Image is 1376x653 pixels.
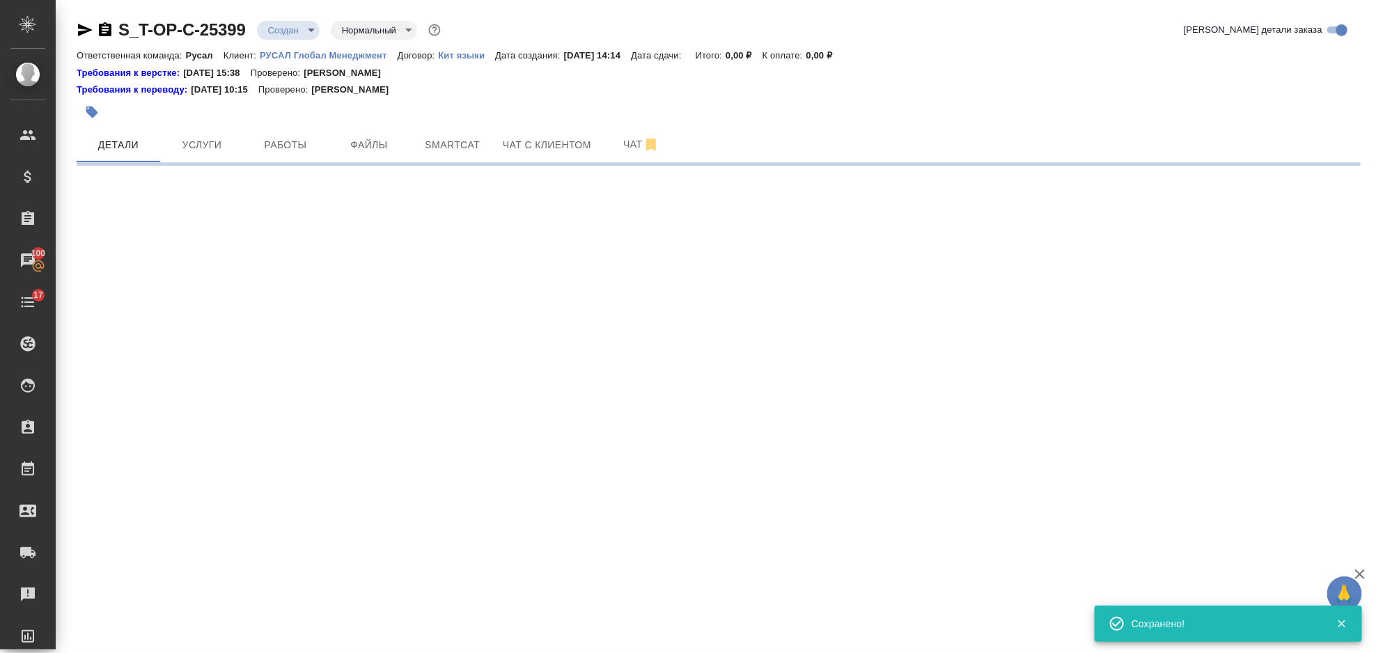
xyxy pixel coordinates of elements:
[191,83,258,97] p: [DATE] 10:15
[1327,576,1362,611] button: 🙏
[503,136,591,154] span: Чат с клиентом
[398,50,439,61] p: Договор:
[97,22,114,38] button: Скопировать ссылку
[169,136,235,154] span: Услуги
[304,66,391,80] p: [PERSON_NAME]
[1333,579,1357,608] span: 🙏
[696,50,726,61] p: Итого:
[264,24,303,36] button: Создан
[331,21,417,40] div: Создан
[224,50,260,61] p: Клиент:
[85,136,152,154] span: Детали
[25,288,52,302] span: 17
[564,50,632,61] p: [DATE] 14:14
[77,66,183,80] a: Требования к верстке:
[3,285,52,320] a: 17
[763,50,806,61] p: К оплате:
[726,50,763,61] p: 0,00 ₽
[77,22,93,38] button: Скопировать ссылку для ЯМессенджера
[77,83,191,97] a: Требования к переводу:
[77,97,107,127] button: Добавить тэг
[257,21,320,40] div: Создан
[183,66,251,80] p: [DATE] 15:38
[425,21,444,39] button: Доп статусы указывают на важность/срочность заказа
[338,24,400,36] button: Нормальный
[608,136,675,153] span: Чат
[806,50,843,61] p: 0,00 ₽
[3,243,52,278] a: 100
[186,50,224,61] p: Русал
[419,136,486,154] span: Smartcat
[260,49,398,61] a: РУСАЛ Глобал Менеджмент
[77,50,186,61] p: Ответственная команда:
[260,50,398,61] p: РУСАЛ Глобал Менеджмент
[336,136,402,154] span: Файлы
[438,49,495,61] a: Кит языки
[1132,617,1315,631] div: Сохранено!
[77,66,183,80] div: Нажми, чтобы открыть папку с инструкцией
[23,246,54,260] span: 100
[438,50,495,61] p: Кит языки
[311,83,399,97] p: [PERSON_NAME]
[1184,23,1322,37] span: [PERSON_NAME] детали заказа
[118,20,246,39] a: S_T-OP-C-25399
[631,50,685,61] p: Дата сдачи:
[1327,617,1356,630] button: Закрыть
[643,136,659,153] svg: Отписаться
[251,66,304,80] p: Проверено:
[252,136,319,154] span: Работы
[258,83,312,97] p: Проверено:
[495,50,563,61] p: Дата создания:
[77,83,191,97] div: Нажми, чтобы открыть папку с инструкцией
